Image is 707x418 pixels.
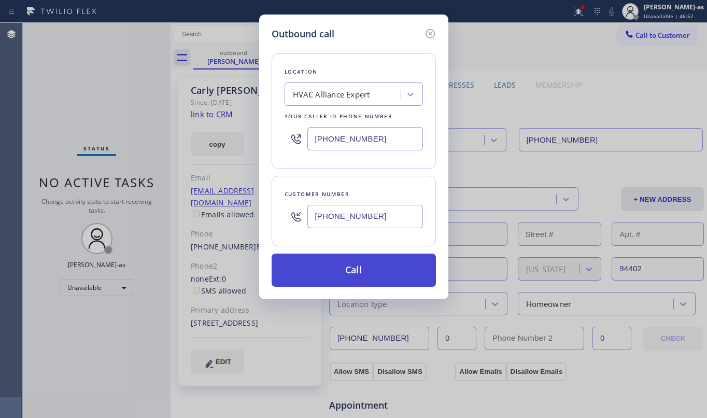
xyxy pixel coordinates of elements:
h5: Outbound call [272,27,334,41]
div: Location [285,66,423,77]
div: Customer number [285,189,423,200]
div: Your caller id phone number [285,111,423,122]
div: HVAC Alliance Expert [293,89,370,101]
input: (123) 456-7890 [307,205,423,228]
input: (123) 456-7890 [307,127,423,150]
button: Call [272,254,436,287]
